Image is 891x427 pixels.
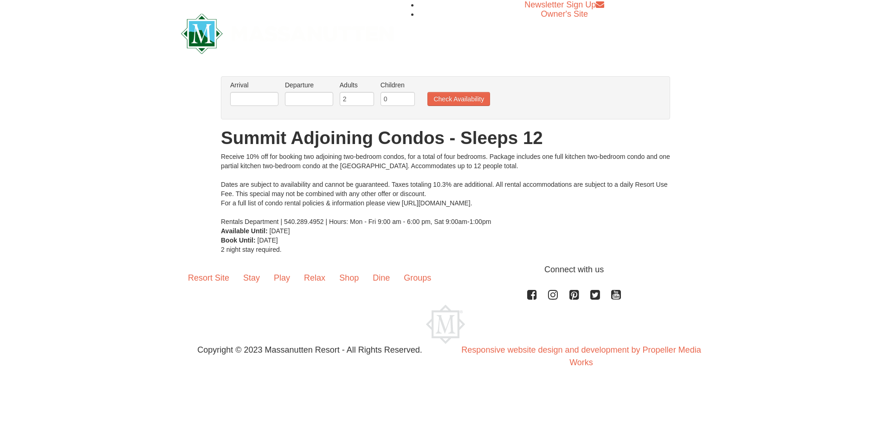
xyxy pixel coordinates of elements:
img: Massanutten Resort Logo [426,305,465,344]
strong: Available Until: [221,227,268,235]
a: Dine [366,263,397,292]
strong: Book Until: [221,236,256,244]
a: Massanutten Resort [181,21,394,43]
label: Children [381,80,415,90]
label: Adults [340,80,374,90]
a: Shop [332,263,366,292]
p: Connect with us [181,263,710,276]
a: Relax [297,263,332,292]
a: Responsive website design and development by Propeller Media Works [461,345,701,367]
label: Arrival [230,80,278,90]
div: Receive 10% off for booking two adjoining two-bedroom condos, for a total of four bedrooms. Packa... [221,152,670,226]
a: Owner's Site [541,9,588,19]
a: Stay [236,263,267,292]
button: Check Availability [427,92,490,106]
a: Play [267,263,297,292]
a: Resort Site [181,263,236,292]
span: 2 night stay required. [221,246,282,253]
span: [DATE] [270,227,290,235]
span: [DATE] [258,236,278,244]
h1: Summit Adjoining Condos - Sleeps 12 [221,129,670,147]
p: Copyright © 2023 Massanutten Resort - All Rights Reserved. [174,344,445,356]
img: Massanutten Resort Logo [181,13,394,54]
label: Departure [285,80,333,90]
a: Groups [397,263,438,292]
